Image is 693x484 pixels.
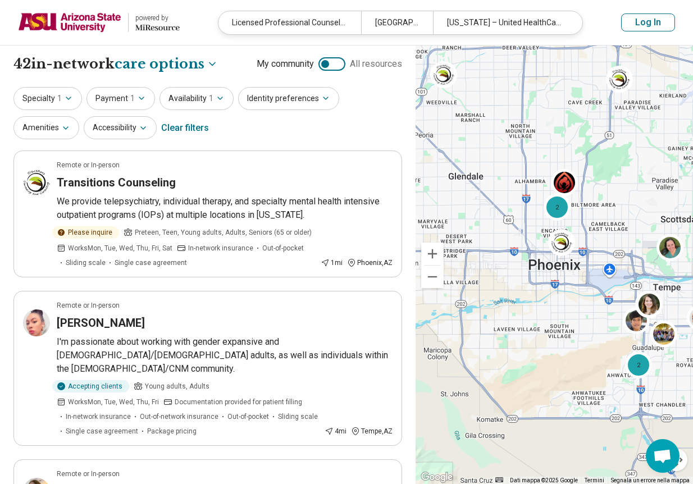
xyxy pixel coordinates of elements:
[421,243,444,265] button: Zoom avanti
[115,258,187,268] span: Single case agreement
[57,469,120,479] p: Remote or In-person
[227,412,269,422] span: Out-of-pocket
[135,227,312,238] span: Preteen, Teen, Young adults, Adults, Seniors (65 or older)
[621,13,675,31] button: Log In
[351,426,393,436] div: Tempe , AZ
[57,93,62,104] span: 1
[209,93,213,104] span: 1
[495,477,503,482] button: Scorciatoie da tastiera
[161,115,209,141] div: Clear filters
[510,477,578,483] span: Dati mappa ©2025 Google
[68,243,172,253] span: Works Mon, Tue, Wed, Thu, Fri, Sat
[52,380,129,392] div: Accepting clients
[57,300,120,311] p: Remote or In-person
[13,87,82,110] button: Specialty1
[325,426,346,436] div: 4 mi
[147,426,197,436] span: Package pricing
[66,426,138,436] span: Single case agreement
[238,87,339,110] button: Identity preferences
[115,54,218,74] button: Care options
[159,87,234,110] button: Availability1
[115,54,204,74] span: care options
[57,315,145,331] h3: [PERSON_NAME]
[86,87,155,110] button: Payment1
[66,258,106,268] span: Sliding scale
[18,9,180,36] a: Arizona State Universitypowered by
[57,160,120,170] p: Remote or In-person
[140,412,218,422] span: Out-of-network insurance
[218,11,361,34] div: Licensed Professional Counselor (LPC)
[585,477,604,483] a: Termini (si apre in una nuova scheda)
[57,175,176,190] h3: Transitions Counseling
[13,54,218,74] h1: 42 in-network
[18,9,121,36] img: Arizona State University
[361,11,432,34] div: [GEOGRAPHIC_DATA], [GEOGRAPHIC_DATA]
[257,57,314,71] span: My community
[321,258,343,268] div: 1 mi
[57,335,393,376] p: I'm passionate about working with gender expansive and [DEMOGRAPHIC_DATA]/[DEMOGRAPHIC_DATA] adul...
[130,93,135,104] span: 1
[421,266,444,288] button: Zoom indietro
[347,258,393,268] div: Phoenix , AZ
[13,116,79,139] button: Amenities
[52,226,119,239] div: Please inquire
[135,13,180,23] div: powered by
[646,439,680,473] div: Aprire la chat
[84,116,157,139] button: Accessibility
[145,381,209,391] span: Young adults, Adults
[350,57,402,71] span: All resources
[262,243,304,253] span: Out-of-pocket
[433,11,576,34] div: [US_STATE] – United HealthCare Student Resources
[278,412,318,422] span: Sliding scale
[57,195,393,222] p: We provide telepsychiatry, individual therapy, and specialty mental health intensive outpatient p...
[175,397,302,407] span: Documentation provided for patient filling
[625,351,652,378] div: 2
[611,477,690,483] a: Segnala un errore nella mappa
[544,194,571,221] div: 2
[188,243,253,253] span: In-network insurance
[66,412,131,422] span: In-network insurance
[68,397,159,407] span: Works Mon, Tue, Wed, Thu, Fri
